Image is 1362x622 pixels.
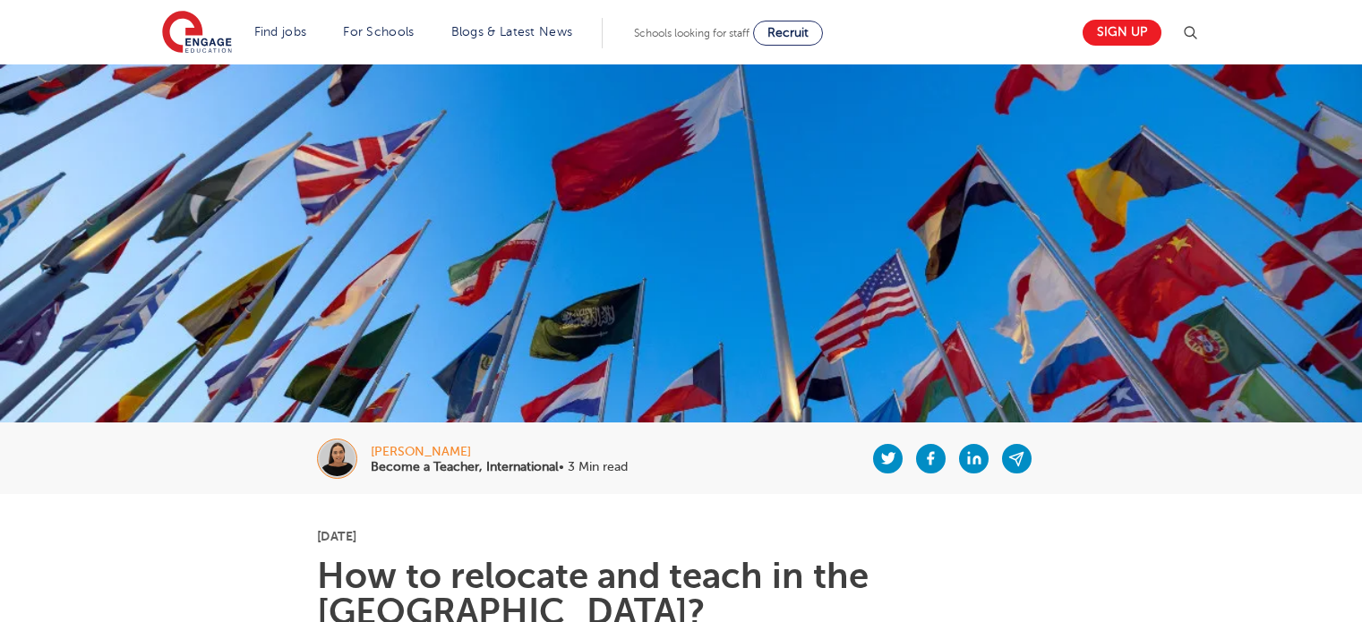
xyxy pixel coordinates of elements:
img: Engage Education [162,11,232,55]
span: Recruit [767,26,809,39]
span: Schools looking for staff [634,27,750,39]
b: Become a Teacher, International [371,460,559,473]
p: • 3 Min read [371,461,628,473]
p: [DATE] [317,530,1045,542]
a: Blogs & Latest News [451,25,573,38]
a: Find jobs [254,25,307,38]
a: Sign up [1083,20,1161,46]
div: [PERSON_NAME] [371,446,628,458]
a: Recruit [753,21,823,46]
a: For Schools [343,25,414,38]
